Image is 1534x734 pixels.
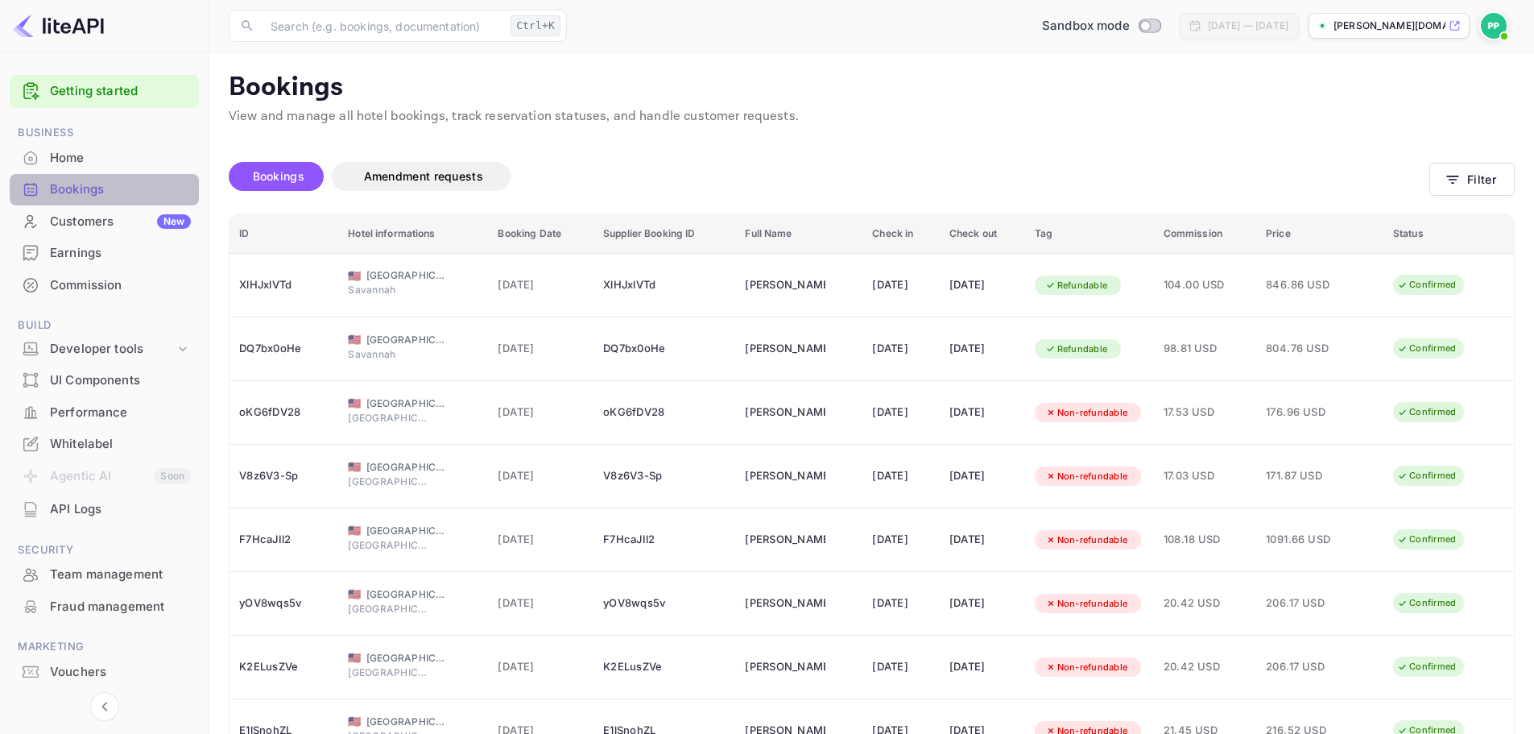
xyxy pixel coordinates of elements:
[1036,17,1167,35] div: Switch to Production mode
[862,214,940,254] th: Check in
[603,591,726,616] div: yOV8wqs5v
[498,658,584,676] span: [DATE]
[1164,276,1247,294] span: 104.00 USD
[10,559,199,589] a: Team management
[745,591,825,616] div: Randall Neil
[1266,404,1346,421] span: 176.96 USD
[10,429,199,458] a: Whitelabel
[50,213,191,231] div: Customers
[745,463,825,489] div: Randall Neil
[253,169,304,183] span: Bookings
[10,657,199,686] a: Vouchers
[239,654,329,680] div: K2ELusZVe
[348,716,361,727] span: United States of America
[366,333,447,347] span: [GEOGRAPHIC_DATA]
[229,107,1515,126] p: View and manage all hotel bookings, track reservation statuses, and handle customer requests.
[50,371,191,390] div: UI Components
[1387,466,1466,486] div: Confirmed
[348,653,361,663] span: United States of America
[239,463,329,489] div: V8z6V3-Sp
[10,75,199,108] div: Getting started
[498,404,584,421] span: [DATE]
[364,169,483,183] span: Amendment requests
[10,206,199,238] div: CustomersNew
[10,657,199,688] div: Vouchers
[1266,276,1346,294] span: 846.86 USD
[348,538,428,553] span: [GEOGRAPHIC_DATA]
[872,400,930,425] div: [DATE]
[1383,214,1514,254] th: Status
[10,591,199,621] a: Fraud management
[10,317,199,334] span: Build
[10,591,199,623] div: Fraud management
[229,162,1429,191] div: account-settings tabs
[1025,214,1154,254] th: Tag
[10,494,199,524] a: API Logs
[1266,467,1346,485] span: 171.87 USD
[10,270,199,301] div: Commission
[872,272,930,298] div: [DATE]
[338,214,488,254] th: Hotel informations
[366,715,447,729] span: [GEOGRAPHIC_DATA]
[239,527,329,553] div: F7HcaJIl2
[10,174,199,204] a: Bookings
[1164,467,1247,485] span: 17.03 USD
[872,463,930,489] div: [DATE]
[10,238,199,269] div: Earnings
[1266,531,1346,549] span: 1091.66 USD
[1387,529,1466,549] div: Confirmed
[1035,530,1139,550] div: Non-refundable
[366,651,447,666] span: [GEOGRAPHIC_DATA]
[1164,595,1247,612] span: 20.42 USD
[949,527,1015,553] div: [DATE]
[229,72,1515,104] p: Bookings
[498,276,584,294] span: [DATE]
[1154,214,1256,254] th: Commission
[10,541,199,559] span: Security
[1208,19,1288,33] div: [DATE] — [DATE]
[348,525,361,536] span: United States of America
[239,400,329,425] div: oKG6fDV28
[261,10,504,42] input: Search (e.g. bookings, documentation)
[745,336,825,362] div: Randall Neil
[498,531,584,549] span: [DATE]
[498,467,584,485] span: [DATE]
[745,272,825,298] div: Randall Neil
[239,591,329,616] div: yOV8wqs5v
[50,82,191,101] a: Getting started
[1035,403,1139,423] div: Non-refundable
[1164,340,1247,358] span: 98.81 USD
[348,334,361,345] span: United States of America
[1035,657,1139,678] div: Non-refundable
[348,411,428,425] span: [GEOGRAPHIC_DATA]
[157,214,191,229] div: New
[603,400,726,425] div: oKG6fDV28
[603,272,726,298] div: XlHJxlVTd
[735,214,862,254] th: Full Name
[1387,275,1466,295] div: Confirmed
[10,638,199,656] span: Marketing
[603,463,726,489] div: V8z6V3-Sp
[50,340,175,359] div: Developer tools
[593,214,735,254] th: Supplier Booking ID
[1429,163,1515,196] button: Filter
[603,336,726,362] div: DQ7bx0oHe
[239,272,329,298] div: XlHJxlVTd
[511,15,560,36] div: Ctrl+K
[1387,657,1466,677] div: Confirmed
[90,692,119,721] button: Collapse navigation
[1387,338,1466,359] div: Confirmed
[10,206,199,236] a: CustomersNew
[50,566,191,584] div: Team management
[50,435,191,454] div: Whitelabel
[348,347,428,362] span: Savannah
[1266,595,1346,612] span: 206.17 USD
[1333,19,1445,33] p: [PERSON_NAME][DOMAIN_NAME]...
[745,654,825,680] div: Randall Neil
[10,143,199,174] div: Home
[366,396,447,411] span: [GEOGRAPHIC_DATA]
[10,429,199,460] div: Whitelabel
[1035,339,1118,359] div: Refundable
[366,460,447,475] span: [GEOGRAPHIC_DATA]
[10,143,199,172] a: Home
